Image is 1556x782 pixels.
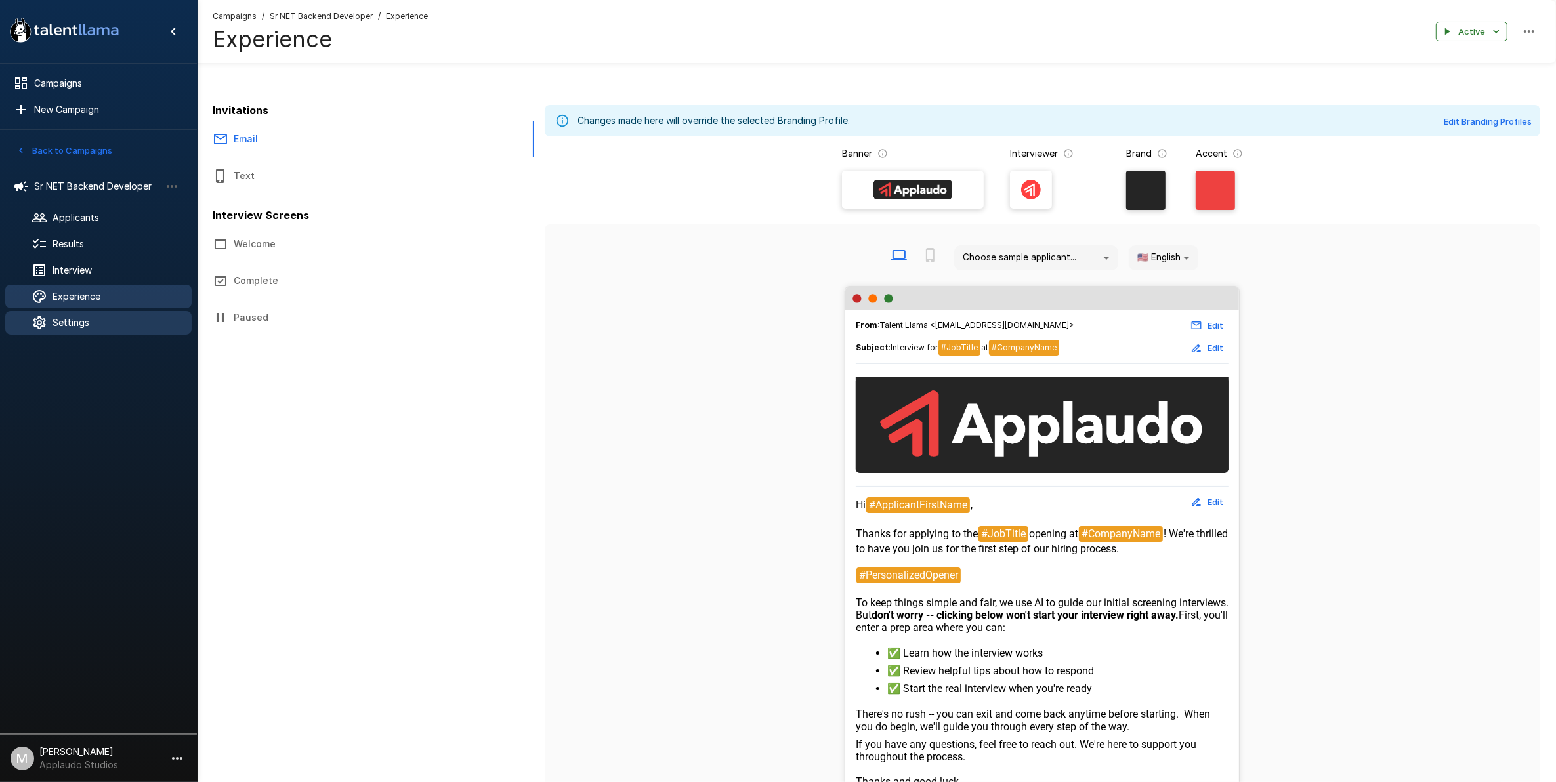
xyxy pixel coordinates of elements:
[887,665,1094,677] span: ✅ Review helpful tips about how to respond
[197,121,433,157] button: Email
[887,647,1043,659] span: ✅ Learn how the interview works
[978,526,1028,542] span: #JobTitle
[866,497,970,513] span: #ApplicantFirstName
[873,180,952,199] img: Banner Logo
[856,377,1229,470] img: Talent Llama
[1232,148,1243,159] svg: The primary color for buttons in branded interviews and emails. It should be a color that complem...
[578,109,850,133] div: Changes made here will override the selected Branding Profile.
[1010,147,1058,160] p: Interviewer
[872,609,1179,621] strong: don't worry -- clicking below won't start your interview right away.
[856,567,961,583] span: #PersonalizedOpener
[938,340,980,356] span: #JobTitle
[1436,22,1507,42] button: Active
[1196,147,1227,160] p: Accent
[954,245,1118,270] div: Choose sample applicant...
[856,738,1199,763] span: If you have any questions, feel free to reach out. We're here to support you throughout the process.
[887,682,1092,695] span: ✅ Start the real interview when you're ready
[197,262,433,299] button: Complete
[1440,112,1535,132] button: Edit Branding Profiles
[213,26,428,53] h4: Experience
[856,340,1060,356] span: :
[856,609,1230,634] span: First, you'll enter a prep area where you can:
[197,226,433,262] button: Welcome
[197,157,433,194] button: Text
[856,319,1074,332] span: : Talent Llama <[EMAIL_ADDRESS][DOMAIN_NAME]>
[1029,527,1078,540] span: opening at
[856,342,889,352] b: Subject
[856,499,866,511] span: Hi
[971,499,973,511] span: ,
[1079,526,1163,542] span: #CompanyName
[989,340,1059,356] span: #CompanyName
[842,147,872,160] p: Banner
[856,320,877,330] b: From
[891,342,938,352] span: Interview for
[197,299,433,336] button: Paused
[1187,492,1229,512] button: Edit
[856,708,1213,733] span: There's no rush -- you can exit and come back anytime before starting. When you do begin, we'll g...
[1021,180,1041,199] img: applaudo_avatar.png
[1187,316,1229,336] button: Edit
[1126,147,1152,160] p: Brand
[877,148,888,159] svg: The banner version of your logo. Using your logo will enable customization of brand and accent co...
[856,596,1231,621] span: To keep things simple and fair, we use AI to guide our initial screening interviews. But
[1187,338,1229,358] button: Edit
[1157,148,1167,159] svg: The background color for branded interviews and emails. It should be a color that complements you...
[842,171,984,209] label: Banner Logo
[981,342,988,352] span: at
[1129,245,1198,270] div: 🇺🇸 English
[856,527,978,540] span: Thanks for applying to the
[1063,148,1074,159] svg: The image that will show next to questions in your candidate interviews. It must be square and at...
